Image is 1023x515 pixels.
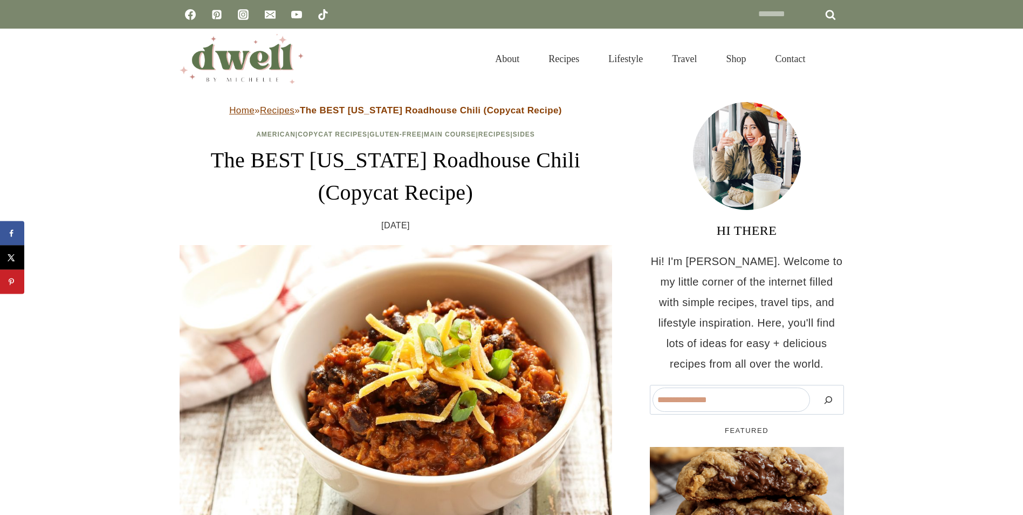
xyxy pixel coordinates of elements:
a: Copycat Recipes [298,131,367,138]
a: About [480,40,534,78]
a: Main Course [424,131,476,138]
a: Home [229,105,255,116]
button: Search [815,388,841,412]
a: Gluten-Free [369,131,421,138]
h1: The BEST [US_STATE] Roadhouse Chili (Copycat Recipe) [180,144,612,209]
a: Lifestyle [594,40,657,78]
a: Email [259,4,281,25]
a: Pinterest [206,4,228,25]
a: Recipes [478,131,511,138]
a: TikTok [312,4,334,25]
a: YouTube [286,4,307,25]
span: | | | | | [256,131,535,138]
a: Facebook [180,4,201,25]
button: View Search Form [826,50,844,68]
h5: FEATURED [650,425,844,436]
p: Hi! I'm [PERSON_NAME]. Welcome to my little corner of the internet filled with simple recipes, tr... [650,251,844,374]
a: Recipes [534,40,594,78]
h3: HI THERE [650,221,844,240]
span: » » [229,105,562,116]
a: Sides [513,131,535,138]
a: Instagram [232,4,254,25]
a: Shop [711,40,760,78]
a: American [256,131,296,138]
nav: Primary Navigation [480,40,820,78]
a: Travel [657,40,711,78]
a: Contact [761,40,820,78]
strong: The BEST [US_STATE] Roadhouse Chili (Copycat Recipe) [300,105,562,116]
img: DWELL by michelle [180,34,304,84]
time: [DATE] [381,218,410,234]
a: Recipes [260,105,294,116]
